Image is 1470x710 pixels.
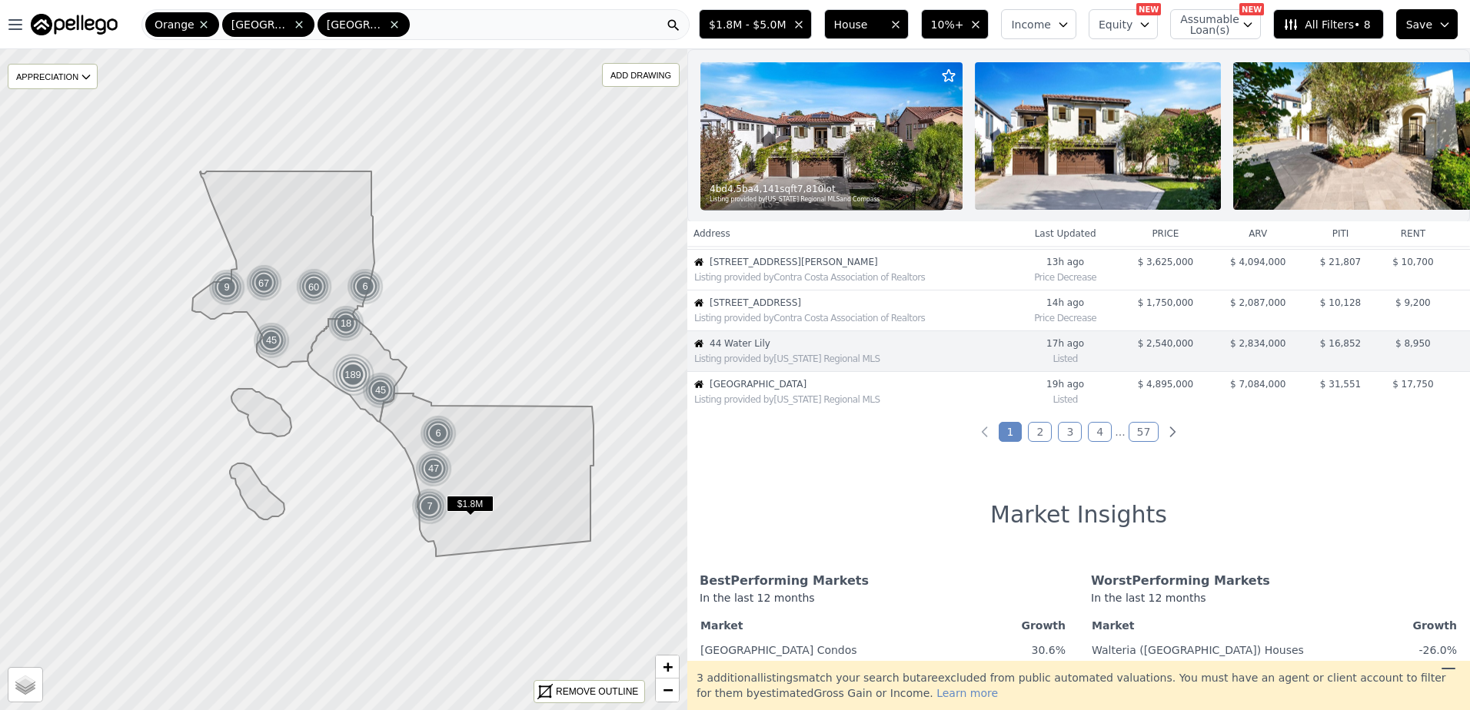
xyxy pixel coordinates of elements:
[411,488,448,525] div: 7
[1115,426,1125,438] a: Jump forward
[977,424,993,440] a: Previous page
[1377,221,1449,246] th: rent
[1418,644,1457,656] span: -26.0%
[694,353,1010,365] div: Listing provided by [US_STATE] Regional MLS
[8,668,42,702] a: Layers
[1017,337,1112,350] time: 2025-09-17 04:50
[694,257,703,267] img: House
[1230,297,1286,308] span: $ 2,087,000
[700,590,1066,615] div: In the last 12 months
[1230,338,1286,349] span: $ 2,834,000
[687,49,1470,223] a: Property Photo 14bd4.5ba4,141sqft7,810lotListing provided by[US_STATE] Regional MLSand CompassPro...
[208,269,246,306] img: g1.png
[328,305,364,342] div: 18
[709,17,786,32] span: $1.8M - $5.0M
[447,496,494,518] div: $1.8M
[1170,9,1261,39] button: Assumable Loan(s)
[328,305,365,342] img: g1.png
[710,183,939,195] div: 4 bd 4.5 ba sqft lot
[936,687,998,699] span: Learn more
[1304,221,1376,246] th: piti
[1089,9,1158,39] button: Equity
[253,322,291,359] img: g1.png
[1091,572,1458,590] div: Worst Performing Markets
[1239,3,1264,15] div: NEW
[699,9,811,39] button: $1.8M - $5.0M
[1320,257,1361,267] span: $ 21,807
[1283,17,1370,32] span: All Filters • 8
[1091,615,1407,636] th: Market
[1138,257,1194,267] span: $ 3,625,000
[753,183,780,195] span: 4,141
[1017,378,1112,390] time: 2025-09-17 02:26
[347,268,384,305] img: g1.png
[700,615,1015,636] th: Market
[1017,297,1112,309] time: 2025-09-17 07:36
[415,450,453,487] img: g1.png
[710,256,1010,268] span: [STREET_ADDRESS][PERSON_NAME]
[1407,615,1458,636] th: Growth
[700,62,963,210] img: Property Photo 1
[208,269,245,306] div: 9
[1088,422,1112,442] a: Page 4
[603,64,679,86] div: ADD DRAWING
[331,353,375,396] div: 189
[362,372,399,409] div: 45
[1392,379,1433,390] span: $ 17,750
[420,415,457,452] div: 6
[710,297,1010,309] span: [STREET_ADDRESS]
[1406,17,1432,32] span: Save
[921,9,989,39] button: 10%+
[31,14,118,35] img: Pellego
[687,221,1011,246] th: Address
[411,488,449,525] img: g1.png
[1138,297,1194,308] span: $ 1,750,000
[990,501,1167,529] h1: Market Insights
[694,380,703,389] img: House
[824,9,909,39] button: House
[694,339,703,348] img: House
[1058,422,1082,442] a: Page 3
[253,322,290,359] div: 45
[797,183,823,195] span: 7,810
[420,415,457,452] img: g1.png
[244,264,284,303] div: 67
[1092,638,1304,658] a: Walteria ([GEOGRAPHIC_DATA]) Houses
[687,424,1470,440] ul: Pagination
[1017,350,1112,365] div: Listed
[975,62,1221,210] img: Property Photo 2
[694,298,703,307] img: House
[1396,9,1458,39] button: Save
[231,17,290,32] span: [GEOGRAPHIC_DATA]
[1212,221,1304,246] th: arv
[1320,379,1361,390] span: $ 31,551
[1320,297,1361,308] span: $ 10,128
[1017,390,1112,406] div: Listed
[347,268,384,305] div: 6
[415,450,452,487] div: 47
[155,17,195,32] span: Orange
[1032,644,1066,656] span: 30.6%
[834,17,883,32] span: House
[663,657,673,676] span: +
[663,680,673,699] span: −
[656,678,679,702] a: Zoom out
[1395,338,1431,349] span: $ 8,950
[687,661,1470,710] div: 3 additional listing s match your search but are excluded from public automated valuations. You m...
[1011,221,1119,246] th: Last Updated
[1119,221,1212,246] th: price
[1273,9,1383,39] button: All Filters• 8
[447,496,494,512] span: $1.8M
[1099,17,1132,32] span: Equity
[1165,424,1180,440] a: Next page
[1136,3,1161,15] div: NEW
[700,638,857,658] a: [GEOGRAPHIC_DATA] Condos
[1017,309,1112,324] div: Price Decrease
[8,64,98,89] div: APPRECIATION
[999,422,1023,442] a: Page 1 is your current page
[244,264,284,303] img: g2.png
[327,17,385,32] span: [GEOGRAPHIC_DATA]
[1129,422,1159,442] a: Page 57
[1230,257,1286,267] span: $ 4,094,000
[1028,422,1052,442] a: Page 2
